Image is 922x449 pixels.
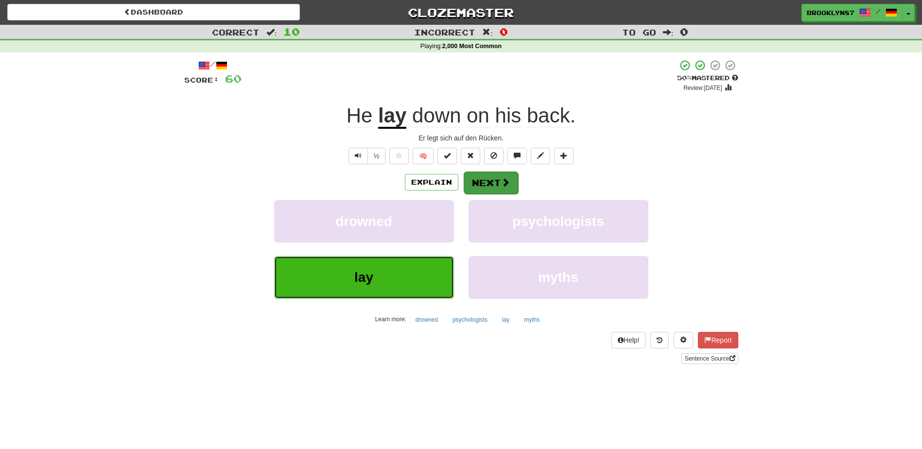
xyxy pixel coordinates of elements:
[876,8,881,15] span: /
[681,353,738,364] a: Sentence Source
[677,74,738,83] div: Mastered
[412,104,461,127] span: down
[698,332,738,348] button: Report
[375,316,406,323] small: Learn more:
[405,174,458,190] button: Explain
[484,148,504,164] button: Ignore sentence (alt+i)
[314,4,607,21] a: Clozemaster
[354,270,373,285] span: lay
[650,332,669,348] button: Round history (alt+y)
[482,28,493,36] span: :
[274,200,454,242] button: drowned
[184,59,242,71] div: /
[461,148,480,164] button: Reset to 0% Mastered (alt+r)
[519,312,545,327] button: myths
[212,27,260,37] span: Correct
[807,8,854,17] span: Brooklyn87
[527,104,570,127] span: back
[414,27,475,37] span: Incorrect
[410,312,443,327] button: drowned
[347,148,386,164] div: Text-to-speech controls
[7,4,300,20] a: Dashboard
[663,28,674,36] span: :
[274,256,454,298] button: lay
[447,312,493,327] button: psychologists
[184,133,738,143] div: Er legt sich auf den Rücken.
[622,27,656,37] span: To go
[531,148,550,164] button: Edit sentence (alt+d)
[495,104,522,127] span: his
[469,200,648,242] button: psychologists
[378,104,406,129] u: lay
[554,148,574,164] button: Add to collection (alt+a)
[469,256,648,298] button: myths
[680,26,688,37] span: 0
[500,26,508,37] span: 0
[801,4,903,21] a: Brooklyn87 /
[335,214,392,229] span: drowned
[266,28,277,36] span: :
[538,270,578,285] span: myths
[389,148,409,164] button: Favorite sentence (alt+f)
[611,332,646,348] button: Help!
[283,26,300,37] span: 10
[464,172,518,194] button: Next
[467,104,489,127] span: on
[367,148,386,164] button: ½
[413,148,434,164] button: 🧠
[347,104,373,127] span: He
[677,74,692,82] span: 50 %
[497,312,515,327] button: lay
[442,43,502,50] strong: 2,000 Most Common
[348,148,368,164] button: Play sentence audio (ctl+space)
[512,214,604,229] span: psychologists
[683,85,722,91] small: Review: [DATE]
[437,148,457,164] button: Set this sentence to 100% Mastered (alt+m)
[507,148,527,164] button: Discuss sentence (alt+u)
[406,104,575,127] span: .
[184,76,219,84] span: Score:
[225,72,242,85] span: 60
